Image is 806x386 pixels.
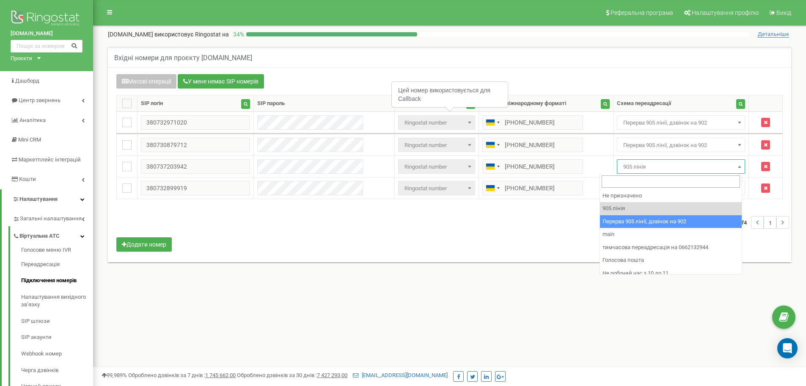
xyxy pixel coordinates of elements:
[482,181,583,195] input: 050 123 4567
[617,138,745,152] span: Перерва 905 лінії, дзвінок на 902
[620,161,743,173] span: 905 лінія
[19,232,60,240] span: Віртуальна АТС
[102,372,127,378] span: 99,989%
[11,30,83,38] a: [DOMAIN_NAME]
[401,183,472,194] span: Ringostat number
[21,329,93,346] a: SIP акаунти
[108,30,229,39] p: [DOMAIN_NAME]
[13,209,93,226] a: Загальні налаштування
[401,139,472,151] span: Ringostat number
[154,31,229,38] span: використовує Ringostat на
[15,78,39,84] span: Дашборд
[18,136,41,143] span: Mini CRM
[237,372,347,378] span: Оброблено дзвінків за 30 днів :
[600,202,742,215] li: 905 лінія
[21,313,93,330] a: SIP шлюзи
[19,97,61,103] span: Центр звернень
[483,160,502,173] div: Telephone country code
[617,100,671,108] div: Схема переадресації
[21,246,93,256] a: Голосове меню IVR
[19,156,81,163] span: Маркетплейс інтеграцій
[21,256,93,273] a: Переадресація
[11,55,32,63] div: Проєкти
[116,237,172,252] button: Додати номер
[758,31,789,38] span: Детальніше
[20,215,82,223] span: Загальні налаштування
[482,138,583,152] input: 050 123 4567
[731,208,789,237] nav: ...
[398,159,475,174] span: Ringostat number
[617,115,745,130] span: Перерва 905 лінії, дзвінок на 902
[600,254,742,267] li: Голосова пошта
[353,372,448,378] a: [EMAIL_ADDRESS][DOMAIN_NAME]
[11,40,83,53] input: Пошук за номером
[254,95,395,112] th: SIP пароль
[13,226,93,244] a: Віртуальна АТС
[620,117,743,129] span: Перерва 905 лінії, дзвінок на 902
[11,8,83,30] img: Ringostat logo
[2,189,93,209] a: Налаштування
[21,289,93,313] a: Налаштування вихідного зв’язку
[600,267,742,280] li: Не робочий час з 10 до 11
[764,216,776,229] li: 1
[482,115,583,130] input: 050 123 4567
[401,161,472,173] span: Ringostat number
[600,241,742,254] li: тимчасова переадресація на 0662132944
[401,117,472,129] span: Ringostat number
[620,139,743,151] span: Перерва 905 лінії, дзвінок на 902
[114,54,252,62] h5: Вхідні номери для проєкту [DOMAIN_NAME]
[21,346,93,362] a: Webhook номер
[19,176,36,182] span: Кошти
[205,372,236,378] u: 1 745 662,00
[229,30,246,39] p: 34 %
[692,9,759,16] span: Налаштування профілю
[483,138,502,152] div: Telephone country code
[600,189,742,203] li: Не призначено
[482,100,566,108] div: Номер у міжнародному форматі
[482,159,583,174] input: 050 123 4567
[21,362,93,379] a: Черга дзвінків
[483,181,502,195] div: Telephone country code
[617,159,745,174] span: 905 лінія
[611,9,673,16] span: Реферальна програма
[398,181,475,195] span: Ringostat number
[21,272,93,289] a: Підключення номерів
[600,215,742,228] li: Перерва 905 лінії, дзвінок на 902
[116,74,176,89] button: Масові операції
[776,9,791,16] span: Вихід
[398,138,475,152] span: Ringostat number
[178,74,264,89] button: У мене немає SIP номерів
[483,116,502,129] div: Telephone country code
[777,338,798,358] div: Open Intercom Messenger
[128,372,236,378] span: Оброблено дзвінків за 7 днів :
[19,117,46,123] span: Аналiтика
[317,372,347,378] u: 7 427 293,00
[600,228,742,241] li: main
[398,115,475,130] span: Ringostat number
[19,196,58,202] span: Налаштування
[141,100,163,108] div: SIP логін
[392,82,507,107] div: Цей номер використовується для Callback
